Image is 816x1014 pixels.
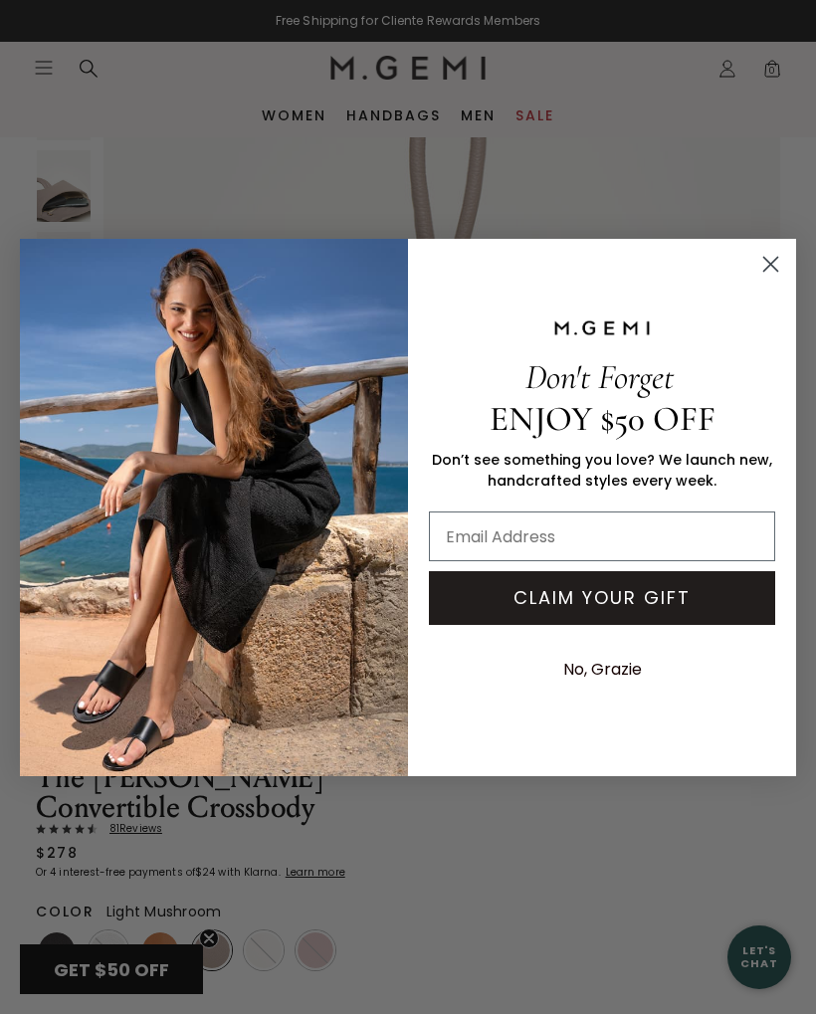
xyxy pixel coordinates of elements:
span: Don’t see something you love? We launch new, handcrafted styles every week. [432,450,772,491]
span: Don't Forget [525,356,674,398]
img: M.Gemi [20,239,408,776]
button: CLAIM YOUR GIFT [429,571,775,625]
button: Close dialog [753,247,788,282]
button: No, Grazie [553,645,652,695]
span: ENJOY $50 OFF [490,398,715,440]
img: M.GEMI [552,319,652,337]
input: Email Address [429,511,775,561]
